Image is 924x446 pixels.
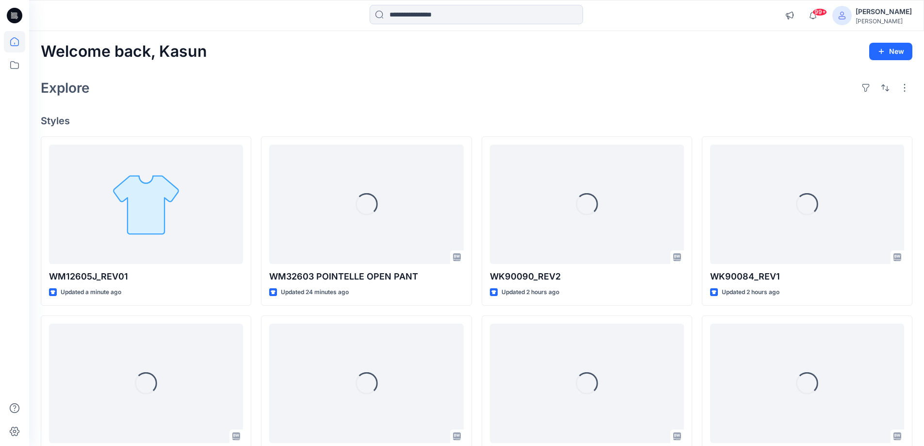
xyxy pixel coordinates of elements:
p: WM32603 POINTELLE OPEN PANT [269,270,463,283]
h2: Explore [41,80,90,96]
p: WM12605J_REV01 [49,270,243,283]
p: Updated a minute ago [61,287,121,297]
div: [PERSON_NAME] [856,6,912,17]
button: New [869,43,912,60]
a: WM12605J_REV01 [49,145,243,264]
p: Updated 2 hours ago [502,287,559,297]
p: Updated 2 hours ago [722,287,779,297]
h4: Styles [41,115,912,127]
p: Updated 24 minutes ago [281,287,349,297]
svg: avatar [838,12,846,19]
div: [PERSON_NAME] [856,17,912,25]
p: WK90090_REV2 [490,270,684,283]
p: WK90084_REV1 [710,270,904,283]
h2: Welcome back, Kasun [41,43,207,61]
span: 99+ [812,8,827,16]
